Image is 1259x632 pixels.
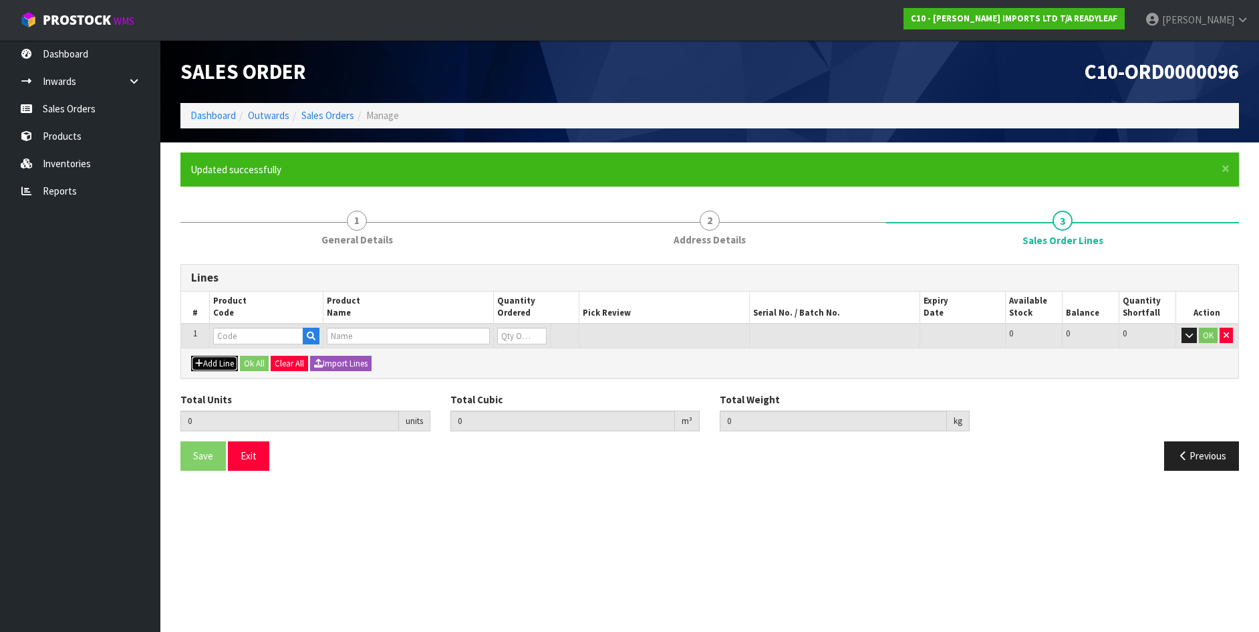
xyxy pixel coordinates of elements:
span: Sales Order Lines [1022,233,1103,247]
button: Add Line [191,356,238,372]
small: WMS [114,15,134,27]
button: OK [1199,328,1218,344]
a: Outwards [248,109,289,122]
div: kg [947,411,970,432]
strong: C10 - [PERSON_NAME] IMPORTS LTD T/A READYLEAF [911,13,1117,24]
span: 0 [1123,328,1127,339]
button: Exit [228,441,269,470]
input: Code [213,328,303,344]
input: Name [327,328,490,344]
input: Qty Ordered [497,328,547,344]
button: Previous [1164,441,1239,470]
input: Total Units [180,411,399,431]
button: Save [180,441,226,470]
input: Total Cubic [450,411,676,431]
span: 2 [700,211,720,231]
span: Manage [366,109,399,122]
th: Expiry Date [920,292,1006,324]
span: ProStock [43,11,111,29]
input: Total Weight [720,411,947,431]
span: General Details [321,233,393,247]
label: Total Cubic [450,393,503,407]
a: Sales Orders [301,109,354,122]
th: Action [1175,292,1238,324]
span: Sales Order Lines [180,254,1239,481]
span: 3 [1053,211,1073,231]
th: Product Code [210,292,323,324]
th: # [181,292,210,324]
span: Sales Order [180,58,306,85]
h3: Lines [191,272,1228,284]
span: Save [193,449,213,462]
span: × [1222,159,1230,178]
span: 0 [1009,328,1013,339]
th: Quantity Ordered [494,292,579,324]
button: Clear All [271,356,308,372]
th: Balance [1062,292,1119,324]
div: m³ [675,411,700,432]
span: 0 [1066,328,1070,339]
span: Updated successfully [190,163,281,176]
button: Ok All [240,356,269,372]
label: Total Units [180,393,232,407]
img: cube-alt.png [20,11,37,28]
th: Quantity Shortfall [1119,292,1175,324]
th: Serial No. / Batch No. [750,292,920,324]
span: Address Details [674,233,746,247]
label: Total Weight [720,393,780,407]
th: Available Stock [1005,292,1062,324]
button: Import Lines [310,356,372,372]
a: Dashboard [190,109,236,122]
th: Product Name [323,292,494,324]
span: 1 [193,328,197,339]
div: units [399,411,430,432]
span: C10-ORD0000096 [1085,58,1239,85]
span: 1 [347,211,367,231]
span: [PERSON_NAME] [1162,13,1234,26]
th: Pick Review [579,292,749,324]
